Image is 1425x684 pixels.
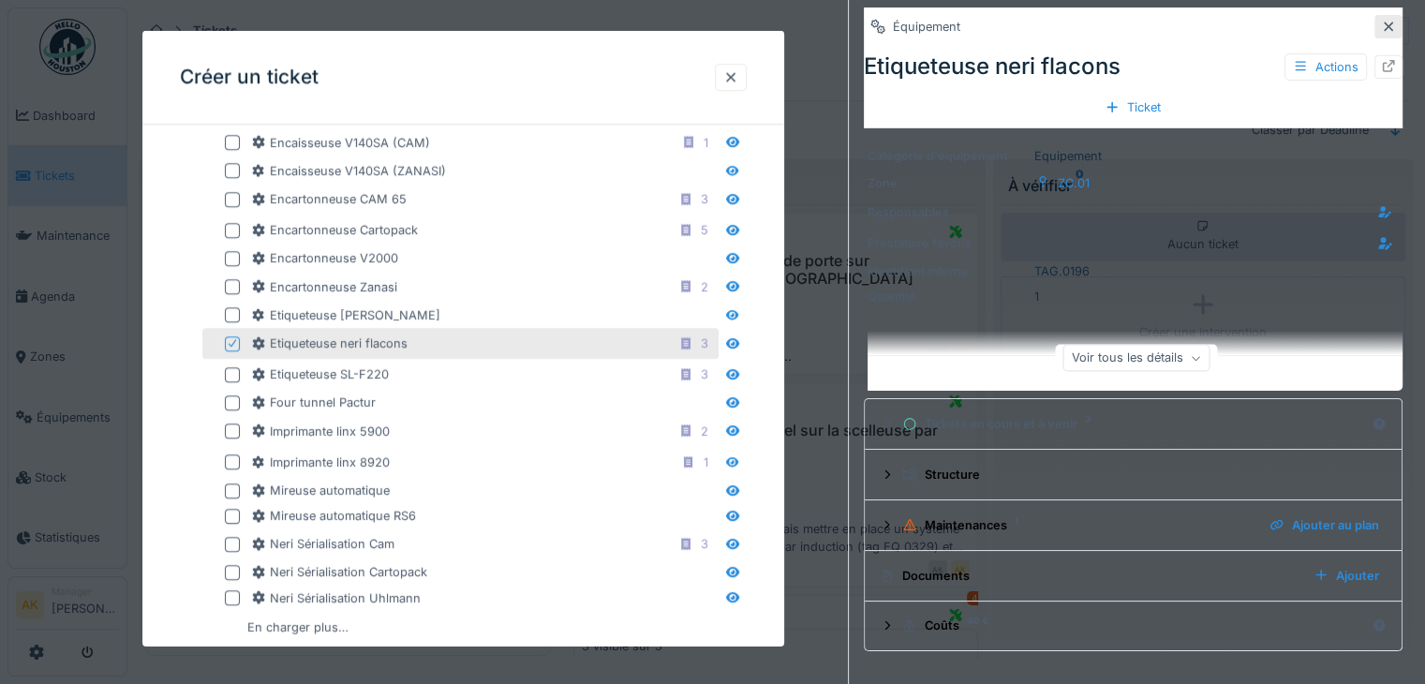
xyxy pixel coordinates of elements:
[701,190,708,208] div: 3
[251,162,446,180] div: Encaisseuse V140SA (ZANASI)
[864,50,1403,83] div: Etiqueteuse neri flacons
[251,335,408,352] div: Etiqueteuse neri flacons
[251,190,407,208] div: Encartonneuse CAM 65
[872,609,1394,644] summary: Coûts40 €
[701,221,708,239] div: 5
[701,335,708,352] div: 3
[251,507,416,525] div: Mireuse automatique RS6
[251,365,389,383] div: Etiqueteuse SL-F220
[251,422,390,439] div: Imprimante linx 5900
[880,567,1299,585] div: Documents
[868,147,1027,165] div: Catégorie d'équipement
[251,249,398,267] div: Encartonneuse V2000
[704,454,708,471] div: 1
[868,262,1027,280] div: Identifiant interne
[251,563,427,581] div: Neri Sérialisation Cartopack
[1063,345,1210,372] div: Voir tous les détails
[868,288,1399,305] div: 1
[251,535,394,553] div: Neri Sérialisation Cam
[868,234,1008,252] div: Prestataire favoris
[240,615,356,640] div: En charger plus…
[868,174,1027,192] div: Zone
[872,407,1394,441] summary: Tickets en cours et à venir3
[902,466,1379,483] div: Structure
[902,415,1364,433] div: Tickets en cours et à venir
[251,221,418,239] div: Encartonneuse Cartopack
[251,277,397,295] div: Encartonneuse Zanasi
[872,457,1394,492] summary: Structure
[251,589,421,607] div: Neri Sérialisation Uhlmann
[701,277,708,295] div: 2
[868,203,1008,221] div: Responsables
[251,306,440,324] div: Etiqueteuse [PERSON_NAME]
[1097,95,1168,120] div: Ticket
[251,482,390,499] div: Mireuse automatique
[251,394,376,411] div: Four tunnel Pactur
[1306,563,1387,588] div: Ajouter
[872,508,1394,543] summary: Maintenances1Ajouter au plan
[868,262,1399,280] div: TAG.0196
[1284,53,1367,81] div: Actions
[251,134,430,152] div: Encaisseuse V140SA (CAM)
[251,454,390,471] div: Imprimante linx 8920
[180,66,319,89] h3: Créer un ticket
[872,558,1394,593] summary: DocumentsAjouter
[1058,174,1090,192] div: ZC.01
[868,147,1399,165] div: Equipement
[868,288,1027,305] div: Quantité
[701,365,708,383] div: 3
[701,422,708,439] div: 2
[704,134,708,152] div: 1
[902,617,1364,634] div: Coûts
[701,535,708,553] div: 3
[1262,513,1387,538] div: Ajouter au plan
[902,516,1254,534] div: Maintenances
[893,18,960,36] div: Équipement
